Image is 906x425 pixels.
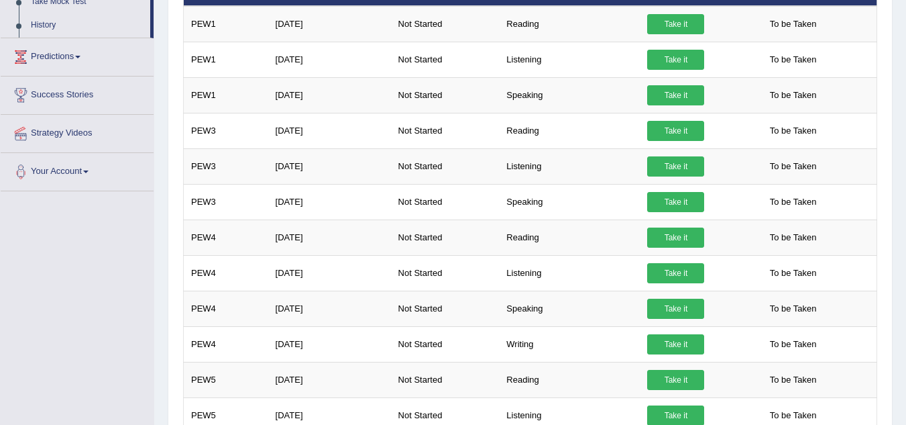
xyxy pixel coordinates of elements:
[499,6,640,42] td: Reading
[391,291,500,326] td: Not Started
[763,370,824,390] span: To be Taken
[184,113,268,148] td: PEW3
[184,6,268,42] td: PEW1
[184,42,268,77] td: PEW1
[763,299,824,319] span: To be Taken
[268,6,391,42] td: [DATE]
[499,184,640,220] td: Speaking
[391,362,500,397] td: Not Started
[499,220,640,255] td: Reading
[647,50,704,70] a: Take it
[268,42,391,77] td: [DATE]
[647,121,704,141] a: Take it
[391,6,500,42] td: Not Started
[391,220,500,255] td: Not Started
[268,113,391,148] td: [DATE]
[1,153,154,187] a: Your Account
[499,326,640,362] td: Writing
[391,184,500,220] td: Not Started
[391,42,500,77] td: Not Started
[184,184,268,220] td: PEW3
[184,362,268,397] td: PEW5
[499,362,640,397] td: Reading
[647,299,704,319] a: Take it
[268,220,391,255] td: [DATE]
[647,85,704,105] a: Take it
[184,326,268,362] td: PEW4
[499,148,640,184] td: Listening
[647,370,704,390] a: Take it
[184,291,268,326] td: PEW4
[268,326,391,362] td: [DATE]
[499,291,640,326] td: Speaking
[647,14,704,34] a: Take it
[391,326,500,362] td: Not Started
[25,13,150,38] a: History
[647,263,704,283] a: Take it
[391,255,500,291] td: Not Started
[763,334,824,355] span: To be Taken
[499,255,640,291] td: Listening
[1,115,154,148] a: Strategy Videos
[184,220,268,255] td: PEW4
[268,362,391,397] td: [DATE]
[268,291,391,326] td: [DATE]
[268,148,391,184] td: [DATE]
[268,255,391,291] td: [DATE]
[647,156,704,177] a: Take it
[763,192,824,212] span: To be Taken
[499,77,640,113] td: Speaking
[184,148,268,184] td: PEW3
[647,334,704,355] a: Take it
[268,77,391,113] td: [DATE]
[763,121,824,141] span: To be Taken
[391,113,500,148] td: Not Started
[184,77,268,113] td: PEW1
[1,77,154,110] a: Success Stories
[184,255,268,291] td: PEW4
[763,14,824,34] span: To be Taken
[647,192,704,212] a: Take it
[1,38,154,72] a: Predictions
[763,228,824,248] span: To be Taken
[268,184,391,220] td: [DATE]
[763,85,824,105] span: To be Taken
[499,42,640,77] td: Listening
[391,148,500,184] td: Not Started
[391,77,500,113] td: Not Started
[647,228,704,248] a: Take it
[763,263,824,283] span: To be Taken
[499,113,640,148] td: Reading
[763,50,824,70] span: To be Taken
[763,156,824,177] span: To be Taken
